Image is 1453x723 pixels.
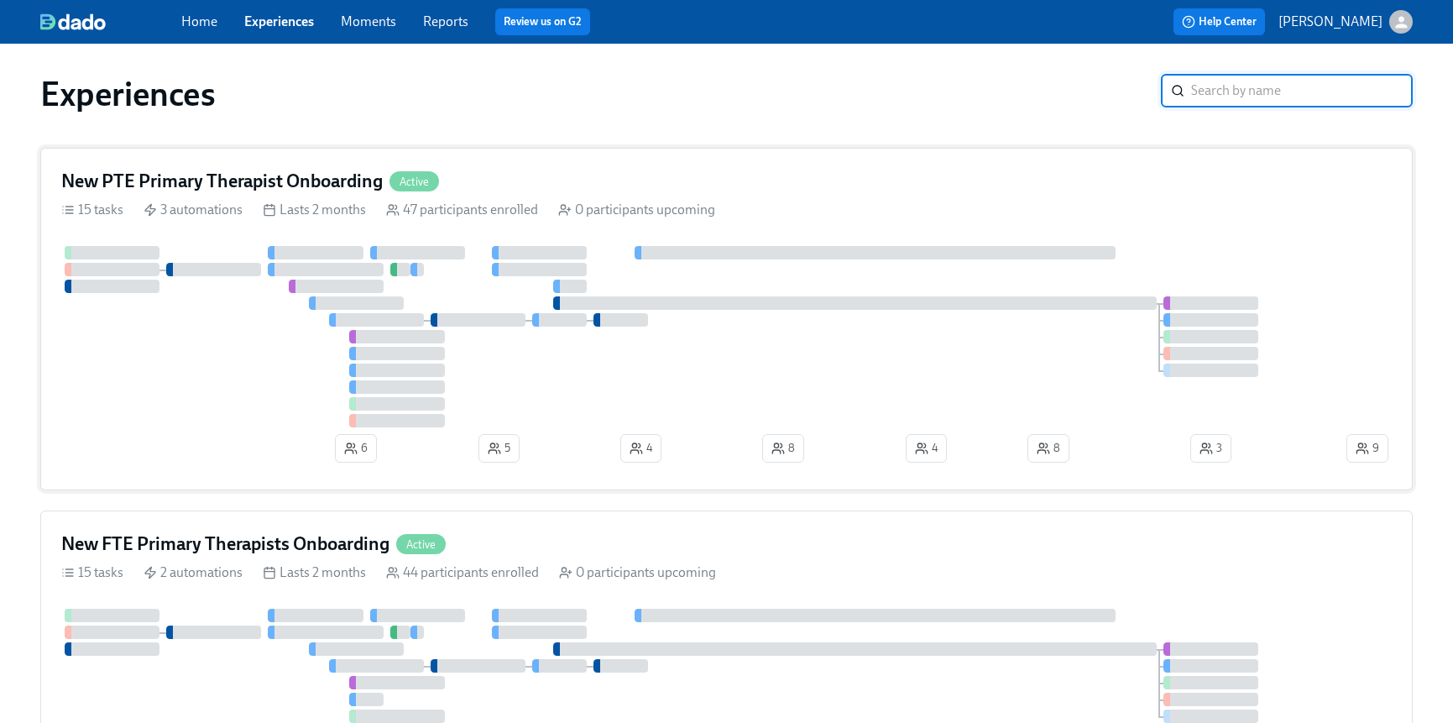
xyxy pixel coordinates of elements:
div: Lasts 2 months [263,201,366,219]
button: 5 [478,434,520,463]
span: Active [389,176,439,188]
a: Reports [423,13,468,29]
a: Experiences [244,13,314,29]
img: dado [40,13,106,30]
div: 44 participants enrolled [386,563,539,582]
div: 2 automations [144,563,243,582]
div: 15 tasks [61,563,123,582]
a: Moments [341,13,396,29]
h4: New PTE Primary Therapist Onboarding [61,169,383,194]
span: 8 [771,440,795,457]
div: 47 participants enrolled [386,201,538,219]
span: 3 [1200,440,1222,457]
button: 6 [335,434,377,463]
button: Help Center [1173,8,1265,35]
button: 9 [1346,434,1388,463]
p: [PERSON_NAME] [1278,13,1382,31]
span: 8 [1037,440,1060,457]
button: Review us on G2 [495,8,590,35]
h1: Experiences [40,74,216,114]
h4: New FTE Primary Therapists Onboarding [61,532,389,557]
span: 5 [488,440,510,457]
span: Help Center [1182,13,1257,30]
a: Review us on G2 [504,13,582,30]
div: 0 participants upcoming [559,563,716,582]
span: 4 [915,440,938,457]
button: 3 [1190,434,1231,463]
a: Home [181,13,217,29]
a: New PTE Primary Therapist OnboardingActive15 tasks 3 automations Lasts 2 months 47 participants e... [40,148,1413,490]
div: Lasts 2 months [263,563,366,582]
button: 8 [762,434,804,463]
span: Active [396,538,446,551]
span: 4 [630,440,652,457]
button: [PERSON_NAME] [1278,10,1413,34]
a: dado [40,13,181,30]
div: 0 participants upcoming [558,201,715,219]
span: 6 [344,440,368,457]
div: 15 tasks [61,201,123,219]
input: Search by name [1191,74,1413,107]
button: 4 [620,434,661,463]
button: 8 [1027,434,1069,463]
div: 3 automations [144,201,243,219]
button: 4 [906,434,947,463]
span: 9 [1356,440,1379,457]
